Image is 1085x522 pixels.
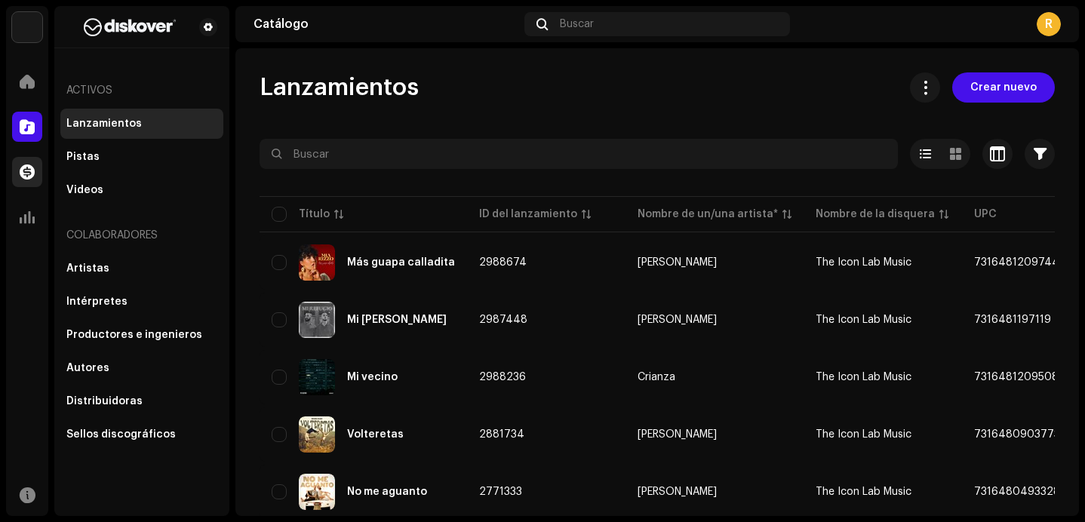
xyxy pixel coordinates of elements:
[299,302,335,338] img: 80b6955f-9a23-4783-9576-eaf2526bc315
[66,184,103,196] div: Videos
[638,207,778,222] div: Nombre de un/una artista*
[560,18,594,30] span: Buscar
[974,429,1060,440] span: 7316480903773
[479,315,527,325] span: 2987448
[60,253,223,284] re-m-nav-item: Artistas
[638,257,791,268] span: Mía Rizzo
[638,372,791,382] span: Crianza
[66,18,193,36] img: b627a117-4a24-417a-95e9-2d0c90689367
[66,395,143,407] div: Distribuidoras
[60,175,223,205] re-m-nav-item: Videos
[299,474,335,510] img: 7d3db866-c55b-4dfb-a6f0-64f627f45610
[816,257,911,268] span: The Icon Lab Music
[254,18,518,30] div: Catálogo
[479,429,524,440] span: 2881734
[299,416,335,453] img: c1646872-5ab9-4498-a3da-1673423675e7
[479,487,522,497] span: 2771333
[974,487,1060,497] span: 7316480493328
[816,429,911,440] span: The Icon Lab Music
[638,257,717,268] div: [PERSON_NAME]
[66,263,109,275] div: Artistas
[638,487,791,497] span: Hermanos Navarro
[952,72,1055,103] button: Crear nuevo
[479,207,577,222] div: ID del lanzamiento
[66,362,109,374] div: Autores
[60,142,223,172] re-m-nav-item: Pistas
[299,207,330,222] div: Título
[974,315,1051,325] span: 7316481197119
[638,372,675,382] div: Crianza
[347,257,455,268] div: Más guapa calladita
[816,207,935,222] div: Nombre de la disquera
[816,487,911,497] span: The Icon Lab Music
[347,429,404,440] div: Volteretas
[60,72,223,109] re-a-nav-header: Activos
[60,217,223,253] re-a-nav-header: Colaboradores
[260,72,419,103] span: Lanzamientos
[816,372,911,382] span: The Icon Lab Music
[60,320,223,350] re-m-nav-item: Productores e ingenieros
[479,372,526,382] span: 2988236
[970,72,1037,103] span: Crear nuevo
[974,372,1059,382] span: 7316481209508
[66,428,176,441] div: Sellos discográficos
[1037,12,1061,36] div: R
[638,429,717,440] div: [PERSON_NAME]
[260,139,898,169] input: Buscar
[60,109,223,139] re-m-nav-item: Lanzamientos
[347,315,447,325] div: Mi Refugio
[347,372,398,382] div: Mi vecino
[60,419,223,450] re-m-nav-item: Sellos discográficos
[974,257,1059,268] span: 7316481209744
[638,315,717,325] div: [PERSON_NAME]
[60,287,223,317] re-m-nav-item: Intérpretes
[638,429,791,440] span: Hermanos Navarro
[12,12,42,42] img: 297a105e-aa6c-4183-9ff4-27133c00f2e2
[816,315,911,325] span: The Icon Lab Music
[638,487,717,497] div: [PERSON_NAME]
[299,244,335,281] img: af22bd7a-30d6-413c-9143-0522f404caa0
[66,118,142,130] div: Lanzamientos
[66,296,128,308] div: Intérpretes
[66,151,100,163] div: Pistas
[66,329,202,341] div: Productores e ingenieros
[347,487,427,497] div: No me aguanto
[60,386,223,416] re-m-nav-item: Distribuidoras
[638,315,791,325] span: Hermanos Navarro
[479,257,527,268] span: 2988674
[60,353,223,383] re-m-nav-item: Autores
[299,359,335,395] img: 9913635d-9650-4eda-b59c-2bb49b23c666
